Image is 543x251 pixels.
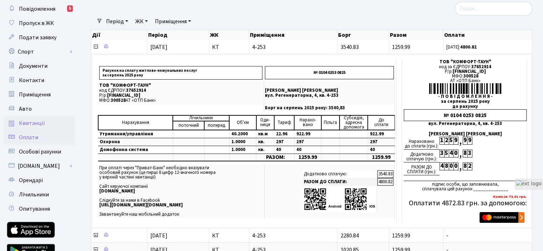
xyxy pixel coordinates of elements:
[463,162,467,170] div: 8
[444,162,449,170] div: 8
[252,233,335,239] span: 4-253
[4,187,75,202] a: Лічильники
[444,150,449,157] div: 5
[67,5,73,12] div: 5
[19,205,50,213] span: Опитування
[404,69,527,74] div: Р/р:
[404,74,527,79] div: МФО:
[368,146,394,154] td: 40
[404,104,527,109] div: до рахунку
[265,66,394,79] p: № 0104 0253 0825
[229,130,256,138] td: 40.2000
[453,68,486,75] span: [FINANCIAL_ID]
[19,76,44,84] span: Контакти
[463,73,478,79] span: 300528
[340,232,358,240] span: 2280.84
[443,30,532,40] th: Оплати
[4,59,75,73] a: Документи
[377,178,393,186] td: 4800.82
[460,44,477,50] b: 4800.82
[340,43,358,51] span: 3540.83
[265,88,394,93] p: [PERSON_NAME] [PERSON_NAME]
[439,162,444,170] div: 4
[256,138,274,146] td: кв.
[19,191,49,199] span: Лічильники
[256,115,274,130] td: Оди- ниця
[274,138,295,146] td: 297
[173,115,229,121] td: Лічильники
[294,154,321,161] td: 1259.99
[458,137,463,145] div: ,
[99,188,135,194] b: [DOMAIN_NAME]
[19,134,38,141] span: Оплати
[99,88,262,93] p: код ЄДРПОУ:
[19,105,32,113] span: Авто
[147,30,209,40] th: Період
[150,43,167,51] span: [DATE]
[4,145,75,159] a: Особові рахунки
[98,130,173,138] td: Утримання/управління
[404,137,439,150] div: Нараховано до сплати (грн.):
[4,159,75,173] a: [DOMAIN_NAME]
[19,148,61,156] span: Особові рахунки
[274,146,295,154] td: 40
[392,232,410,240] span: 1259.99
[453,162,458,170] div: 0
[463,150,467,157] div: 8
[404,65,527,69] div: код за ЄДРПОУ:
[294,146,321,154] td: 40
[19,119,45,127] span: Квитанції
[99,93,262,98] p: Р/р:
[19,34,56,41] span: Подати заявку
[4,30,75,45] a: Подати заявку
[91,30,147,40] th: Дії
[377,170,393,178] td: 3540.83
[446,233,529,239] span: -
[4,87,75,102] a: Приміщення
[265,106,394,110] p: Борг на серпень 2025 року: 3540,83
[229,146,256,154] td: 1.0000
[453,137,458,145] div: 9
[252,44,335,50] span: 4-253
[19,5,55,13] span: Повідомлення
[294,115,321,130] td: Нарахо- вано
[212,233,246,239] span: КТ
[265,93,394,98] p: вул. Регенераторна, 4, кв. 4-253
[404,181,527,191] div: підпис особи, що заповнювала, сплачувала цей рахунок ______________
[111,97,126,104] span: 300528
[132,15,151,27] a: ЖК
[340,115,368,130] td: Субсидія, адресна допомога
[212,44,246,50] span: КТ
[19,176,43,184] span: Орендарі
[4,2,75,16] a: Повідомлення5
[204,121,229,130] td: поперед.
[404,199,527,207] h5: Оплатити 4872.83 грн. за допомогою:
[256,146,274,154] td: кв.
[274,115,295,130] td: Тариф
[229,138,256,146] td: 1.0000
[256,130,274,138] td: кв.м
[4,73,75,87] a: Контакти
[404,60,527,64] div: ТОВ "КОМФОРТ-ТАУН"
[98,138,173,146] td: Охорона
[126,87,146,94] span: 37652914
[404,132,527,136] div: [PERSON_NAME] [PERSON_NAME]
[444,137,449,145] div: 2
[4,202,75,216] a: Опитування
[467,150,472,157] div: 3
[209,30,249,40] th: ЖК
[99,98,262,103] p: МФО: АТ «ОТП Банк»
[19,91,51,99] span: Приміщення
[294,138,321,146] td: 297
[19,19,54,27] span: Пропуск в ЖК
[458,150,463,158] div: ,
[249,30,338,40] th: Приміщення
[173,121,204,130] td: поточний
[449,162,453,170] div: 0
[152,15,194,27] a: Приміщення
[455,2,532,15] input: Пошук...
[107,92,140,99] span: [FINANCIAL_ID]
[449,137,453,145] div: 5
[4,130,75,145] a: Оплати
[19,62,47,70] span: Документи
